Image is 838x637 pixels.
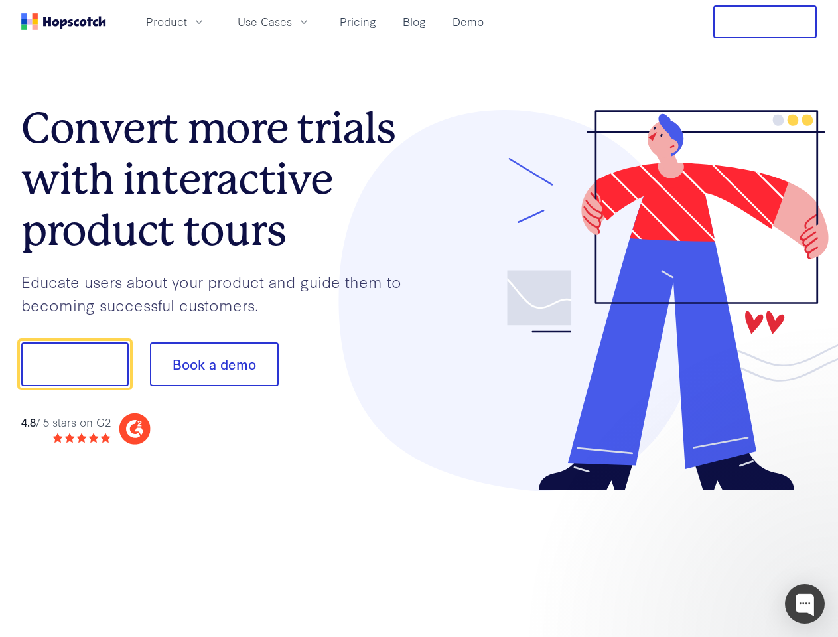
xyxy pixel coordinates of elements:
strong: 4.8 [21,414,36,429]
div: / 5 stars on G2 [21,414,111,431]
span: Use Cases [238,13,292,30]
button: Book a demo [150,342,279,386]
h1: Convert more trials with interactive product tours [21,103,419,255]
button: Use Cases [230,11,318,33]
button: Product [138,11,214,33]
span: Product [146,13,187,30]
a: Demo [447,11,489,33]
a: Pricing [334,11,382,33]
button: Free Trial [713,5,817,38]
a: Blog [397,11,431,33]
a: Home [21,13,106,30]
button: Show me! [21,342,129,386]
p: Educate users about your product and guide them to becoming successful customers. [21,270,419,316]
